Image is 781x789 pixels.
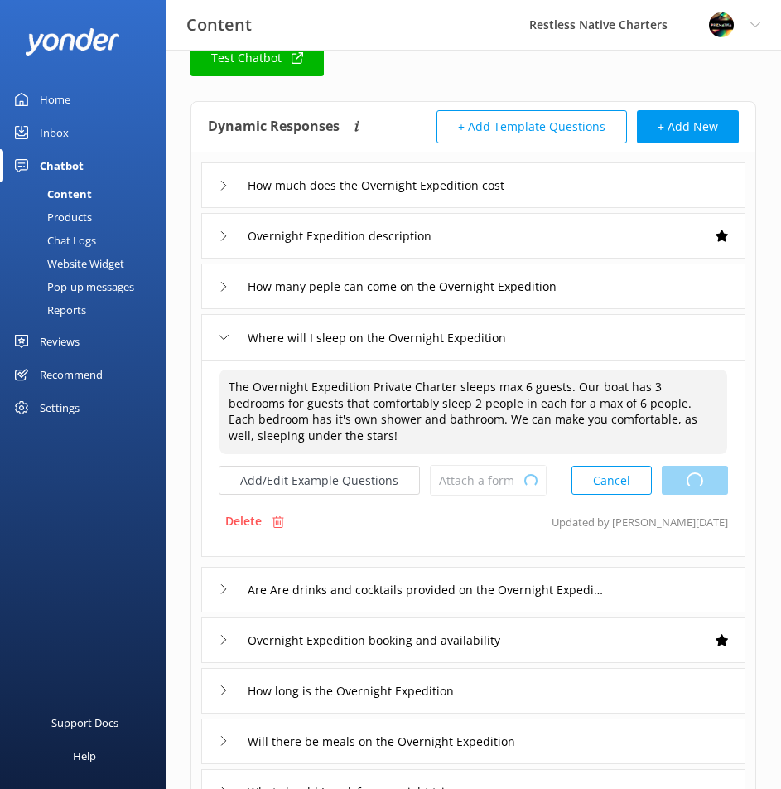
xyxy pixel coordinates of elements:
[552,506,728,537] p: Updated by [PERSON_NAME] [DATE]
[10,229,166,252] a: Chat Logs
[40,391,80,424] div: Settings
[436,110,627,143] button: + Add Template Questions
[40,116,69,149] div: Inbox
[190,39,324,76] a: Test Chatbot
[10,275,166,298] a: Pop-up messages
[40,149,84,182] div: Chatbot
[40,358,103,391] div: Recommend
[219,466,420,495] button: Add/Edit Example Questions
[73,739,96,772] div: Help
[225,512,262,530] p: Delete
[219,370,727,454] textarea: The Overnight Expedition Private Charter sleeps max 6 guests. Our boat has 3 bedrooms for guests ...
[186,12,252,38] h3: Content
[10,182,92,206] div: Content
[10,229,96,252] div: Chat Logs
[40,83,70,116] div: Home
[208,110,340,143] h4: Dynamic Responses
[637,110,739,143] button: + Add New
[10,206,166,229] a: Products
[10,275,134,298] div: Pop-up messages
[51,706,118,739] div: Support Docs
[571,466,652,495] button: Cancel
[40,325,80,358] div: Reviews
[10,182,166,206] a: Content
[25,28,120,56] img: yonder-white-logo.png
[10,252,124,275] div: Website Widget
[10,252,166,275] a: Website Widget
[10,298,86,322] div: Reports
[709,12,734,37] img: 845-1757966664.jpg
[10,298,166,322] a: Reports
[10,206,92,229] div: Products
